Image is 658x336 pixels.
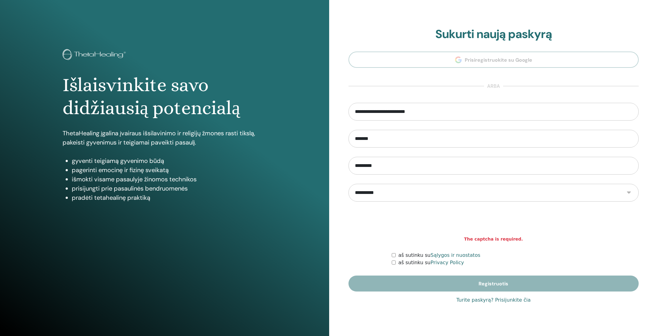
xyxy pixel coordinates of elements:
span: arba [484,83,503,90]
label: aš sutinku su [398,259,464,266]
h2: Sukurti naują paskyrą [348,27,639,41]
li: gyventi teigiamą gyvenimo būdą [72,156,267,165]
li: pagerinti emocinę ir fizinę sveikatą [72,165,267,175]
a: Privacy Policy [431,260,464,265]
iframe: reCAPTCHA [447,211,540,235]
strong: The captcha is required. [464,236,523,242]
li: pradėti tetahealinę praktiką [72,193,267,202]
li: išmokti visame pasaulyje žinomos technikos [72,175,267,184]
a: Turite paskyrą? Prisijunkite čia [456,296,531,304]
li: prisijungti prie pasaulinės bendruomenės [72,184,267,193]
p: ThetaHealing įgalina įvairaus išsilavinimo ir religijų žmones rasti tikslą, pakeisti gyvenimus ir... [63,129,267,147]
a: Sąlygos ir nuostatos [431,252,480,258]
h1: Išlaisvinkite savo didžiausią potencialą [63,74,267,119]
label: aš sutinku su [398,252,480,259]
